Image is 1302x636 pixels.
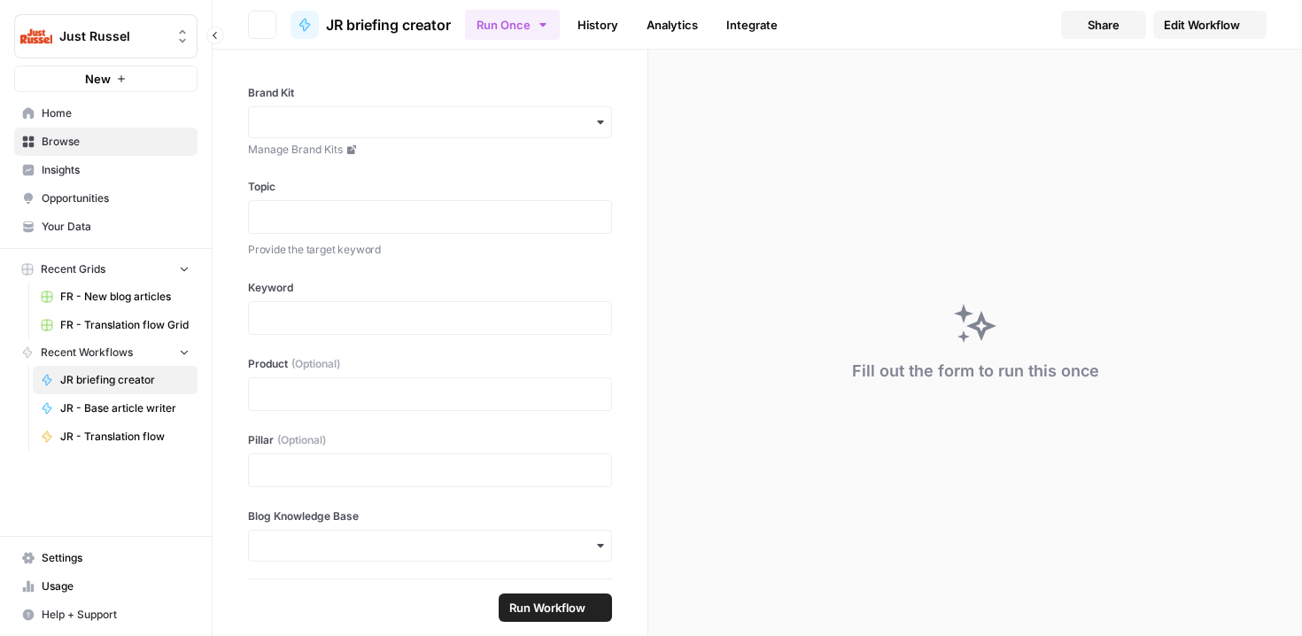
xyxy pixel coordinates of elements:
[60,429,190,445] span: JR - Translation flow
[60,317,190,333] span: FR - Translation flow Grid
[291,11,451,39] a: JR briefing creator
[33,423,198,451] a: JR - Translation flow
[248,280,612,296] label: Keyword
[326,14,451,35] span: JR briefing creator
[14,14,198,58] button: Workspace: Just Russel
[33,283,198,311] a: FR - New blog articles
[60,289,190,305] span: FR - New blog articles
[14,184,198,213] a: Opportunities
[42,134,190,150] span: Browse
[14,339,198,366] button: Recent Workflows
[42,105,190,121] span: Home
[14,156,198,184] a: Insights
[14,213,198,241] a: Your Data
[248,508,612,524] label: Blog Knowledge Base
[20,20,52,52] img: Just Russel Logo
[42,162,190,178] span: Insights
[42,190,190,206] span: Opportunities
[14,128,198,156] a: Browse
[14,572,198,601] a: Usage
[852,359,1099,384] div: Fill out the form to run this once
[499,593,612,622] button: Run Workflow
[567,11,629,39] a: History
[509,599,585,617] span: Run Workflow
[1061,11,1146,39] button: Share
[277,432,326,448] span: (Optional)
[42,550,190,566] span: Settings
[33,311,198,339] a: FR - Translation flow Grid
[248,85,612,101] label: Brand Kit
[14,256,198,283] button: Recent Grids
[248,241,612,259] p: Provide the target keyword
[41,345,133,361] span: Recent Workflows
[248,179,612,195] label: Topic
[465,10,560,40] button: Run Once
[42,578,190,594] span: Usage
[248,432,612,448] label: Pillar
[85,70,111,88] span: New
[1164,16,1240,34] span: Edit Workflow
[33,366,198,394] a: JR briefing creator
[248,356,612,372] label: Product
[14,601,198,629] button: Help + Support
[1088,16,1120,34] span: Share
[14,99,198,128] a: Home
[248,142,612,158] a: Manage Brand Kits
[42,607,190,623] span: Help + Support
[1153,11,1267,39] a: Edit Workflow
[14,544,198,572] a: Settings
[59,27,167,45] span: Just Russel
[291,356,340,372] span: (Optional)
[41,261,105,277] span: Recent Grids
[716,11,788,39] a: Integrate
[60,400,190,416] span: JR - Base article writer
[42,219,190,235] span: Your Data
[14,66,198,92] button: New
[60,372,190,388] span: JR briefing creator
[33,394,198,423] a: JR - Base article writer
[636,11,709,39] a: Analytics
